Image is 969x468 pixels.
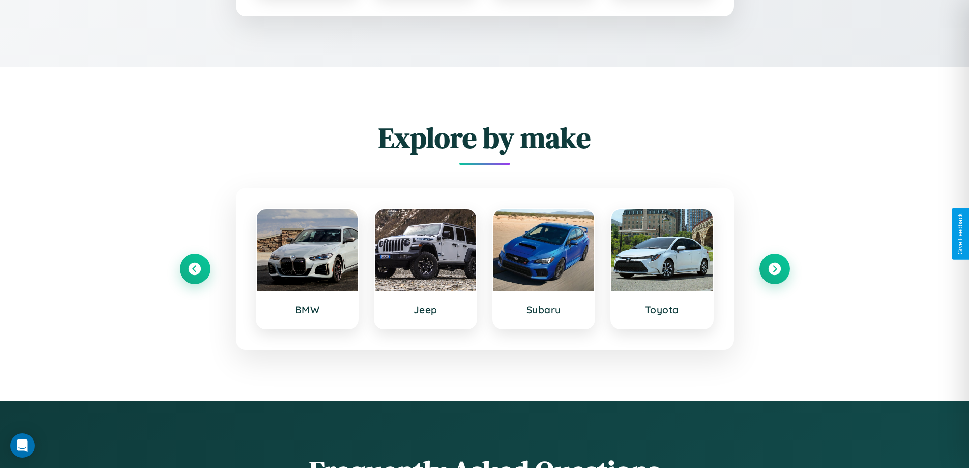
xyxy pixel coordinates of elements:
h3: Subaru [504,304,584,316]
h3: Jeep [385,304,466,316]
h3: BMW [267,304,348,316]
div: Give Feedback [957,213,964,255]
h3: Toyota [622,304,702,316]
h2: Explore by make [180,118,790,157]
div: Open Intercom Messenger [10,433,35,458]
